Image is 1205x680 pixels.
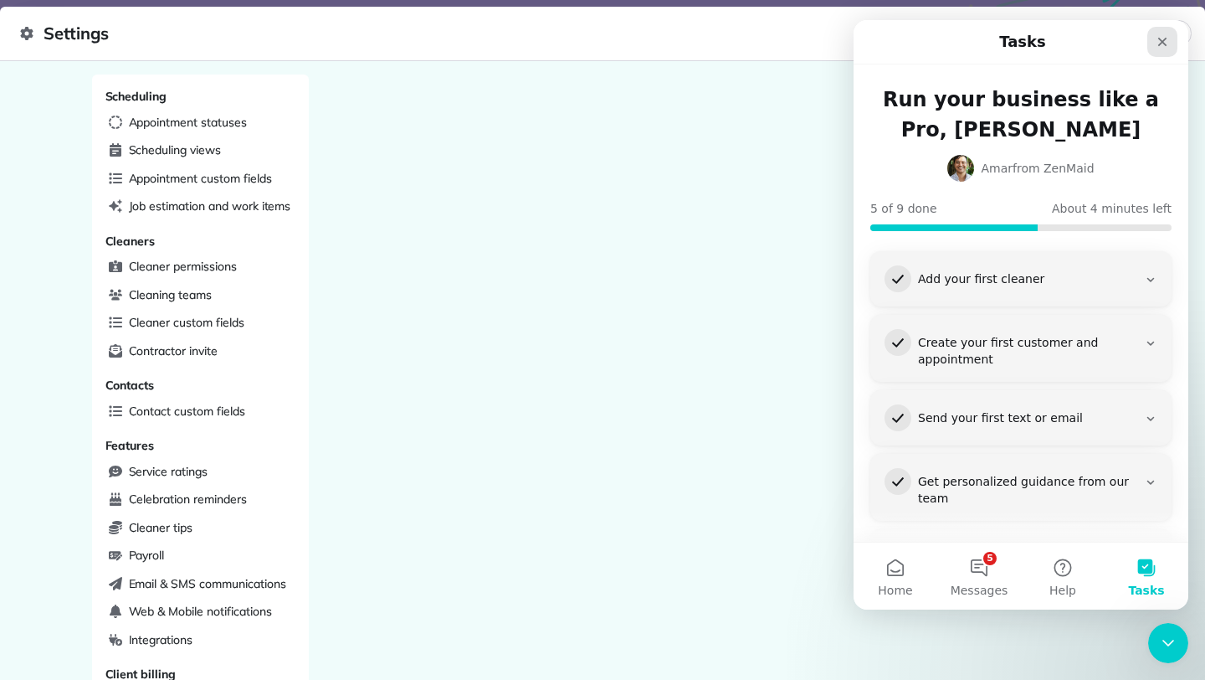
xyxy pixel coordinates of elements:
[129,603,272,620] span: Web & Mobile notifications
[105,438,155,453] span: Features
[129,198,291,214] span: Job estimation and work items
[105,89,167,104] span: Scheduling
[1148,623,1188,663] iframe: Intercom live chat
[102,399,299,425] a: Contact custom fields
[105,378,155,393] span: Contacts
[102,167,299,192] a: Appointment custom fields
[129,142,221,158] span: Scheduling views
[20,20,1166,47] span: Settings
[129,258,237,275] span: Cleaner permissions
[129,463,208,480] span: Service ratings
[129,519,193,536] span: Cleaner tips
[102,543,299,569] a: Payroll
[129,631,193,648] span: Integrations
[129,314,244,331] span: Cleaner custom fields
[102,138,299,163] a: Scheduling views
[102,487,299,513] a: Celebration reminders
[102,628,299,653] a: Integrations
[129,170,272,187] span: Appointment custom fields
[102,572,299,597] a: Email & SMS communications
[129,403,245,420] span: Contact custom fields
[102,600,299,625] a: Web & Mobile notifications
[102,283,299,308] a: Cleaning teams
[102,516,299,541] a: Cleaner tips
[129,547,165,564] span: Payroll
[102,460,299,485] a: Service ratings
[102,311,299,336] a: Cleaner custom fields
[102,339,299,364] a: Contractor invite
[129,575,286,592] span: Email & SMS communications
[102,194,299,219] a: Job estimation and work items
[102,255,299,280] a: Cleaner permissions
[129,491,247,507] span: Celebration reminders
[854,20,1188,610] iframe: Intercom live chat
[129,343,218,359] span: Contractor invite
[129,114,247,131] span: Appointment statuses
[129,286,212,303] span: Cleaning teams
[102,111,299,136] a: Appointment statuses
[105,234,156,249] span: Cleaners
